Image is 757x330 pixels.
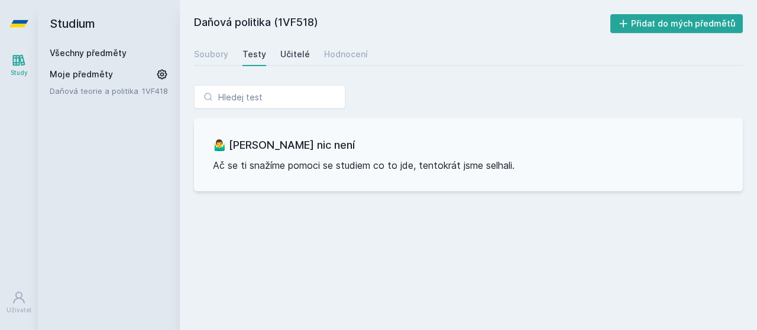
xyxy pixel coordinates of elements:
[2,47,35,83] a: Study
[194,14,610,33] h2: Daňová politika (1VF518)
[50,85,142,97] a: Daňová teorie a politika
[280,48,310,60] div: Učitelé
[50,48,127,58] a: Všechny předměty
[142,86,168,96] a: 1VF418
[50,68,113,80] span: Moje předměty
[7,306,31,315] div: Uživatel
[213,158,724,172] p: Ač se ti snažíme pomoci se studiem co to jde, tentokrát jsme selhali.
[213,137,724,153] h3: 🤷‍♂️ [PERSON_NAME] nic není
[242,43,266,66] a: Testy
[280,43,310,66] a: Učitelé
[194,48,228,60] div: Soubory
[11,68,28,77] div: Study
[324,48,368,60] div: Hodnocení
[610,14,743,33] button: Přidat do mých předmětů
[324,43,368,66] a: Hodnocení
[242,48,266,60] div: Testy
[194,85,345,109] input: Hledej test
[2,285,35,321] a: Uživatel
[194,43,228,66] a: Soubory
